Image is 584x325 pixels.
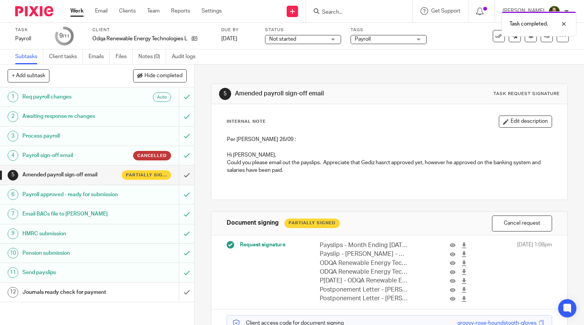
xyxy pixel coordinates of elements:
[219,88,231,100] div: 5
[8,69,49,82] button: + Add subtask
[126,172,167,178] span: Partially signed
[147,7,160,15] a: Team
[22,111,122,122] h1: Awaiting response re changes
[8,150,18,161] div: 4
[15,49,43,64] a: Subtasks
[138,49,166,64] a: Notes (0)
[22,169,122,181] h1: Amended payroll sign-off email
[227,219,279,227] h1: Document signing
[8,267,18,278] div: 11
[492,216,552,232] button: Cancel request
[227,151,552,174] p: Hi [PERSON_NAME], Could you please email out the payslips. Appreciate that Gediz hasn;t approved ...
[171,7,190,15] a: Reports
[137,152,167,159] span: Cancelled
[153,92,171,102] div: Auto
[133,69,187,82] button: Hide completed
[320,268,408,276] p: ODQA Renewable Energy Technologies Limited - Payroll Summary - Month 6.pdf
[22,130,122,142] h1: Process payroll
[8,189,18,200] div: 6
[499,116,552,128] button: Edit description
[63,34,70,38] small: /11
[227,136,552,143] p: Per [PERSON_NAME] 26/09 :
[144,73,182,79] span: Hide completed
[265,27,341,33] label: Status
[49,49,83,64] a: Client tasks
[8,228,18,239] div: 9
[269,36,296,42] span: Not started
[22,189,122,200] h1: Payroll approved - ready for submission
[320,285,408,294] p: Postponement Letter - [PERSON_NAME].pdf
[320,259,408,268] p: ODQA Renewable Energy Technologies Limited - Pensions - Month 6.pdf
[8,131,18,141] div: 3
[22,287,122,298] h1: Journals ready check for payment
[320,250,408,258] p: Payslip - [PERSON_NAME] - Month Ending [DATE] - incl pension conts.pdf
[92,35,188,43] p: Odqa Renewable Energy Technologies Limited
[92,27,212,33] label: Client
[15,35,46,43] div: Payroll
[227,119,266,125] p: Internal Note
[221,27,255,33] label: Due by
[517,241,552,303] span: [DATE] 1:08pm
[509,20,548,28] p: Task completed.
[320,294,408,303] p: Postponement Letter - [PERSON_NAME].pdf
[494,91,560,97] div: Task request signature
[22,91,122,103] h1: Req payroll changes
[172,49,201,64] a: Audit logs
[95,7,108,15] a: Email
[119,7,136,15] a: Clients
[8,209,18,219] div: 7
[15,27,46,33] label: Task
[8,92,18,102] div: 1
[320,241,408,250] p: Payslips - Month Ending [DATE] (except [PERSON_NAME]).pdf
[8,111,18,122] div: 2
[235,90,405,98] h1: Amended payroll sign-off email
[22,228,122,239] h1: HMRC submission
[22,247,122,259] h1: Pension submission
[8,287,18,298] div: 12
[22,150,122,161] h1: Payroll sign-off email
[22,208,122,220] h1: Email BACs file to [PERSON_NAME]
[202,7,222,15] a: Settings
[8,170,18,181] div: 5
[89,49,110,64] a: Emails
[15,6,53,16] img: Pixie
[22,267,122,278] h1: Send payslips
[8,248,18,258] div: 10
[240,241,286,249] span: Request signature
[548,5,560,17] img: U9kDOIcY.jpeg
[221,36,237,41] span: [DATE]
[355,36,371,42] span: Payroll
[320,276,408,285] p: P[DATE] - ODQA Renewable Energy Technologies Limited.pdf
[70,7,84,15] a: Work
[284,219,340,228] div: Partially Signed
[116,49,133,64] a: Files
[59,32,70,40] div: 9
